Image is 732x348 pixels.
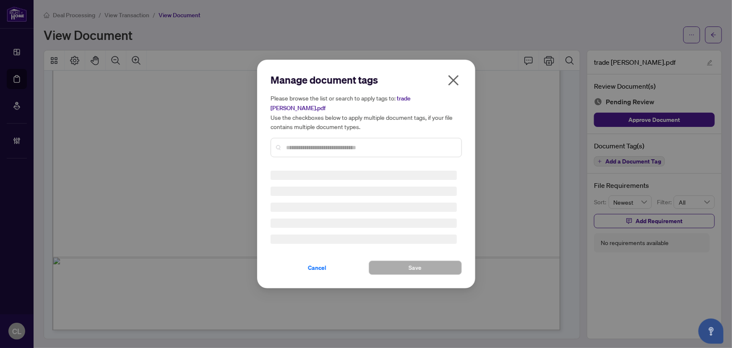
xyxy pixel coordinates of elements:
[271,93,462,131] h5: Please browse the list or search to apply tags to: Use the checkboxes below to apply multiple doc...
[271,73,462,87] h2: Manage document tags
[698,319,724,344] button: Open asap
[447,74,460,87] span: close
[271,95,411,112] span: trade [PERSON_NAME].pdf
[369,261,462,275] button: Save
[271,261,364,275] button: Cancel
[308,261,326,274] span: Cancel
